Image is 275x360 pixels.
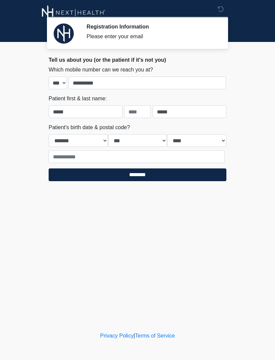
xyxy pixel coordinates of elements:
a: | [133,333,135,339]
h2: Registration Information [87,23,216,30]
label: Which mobile number can we reach you at? [49,66,153,74]
img: Next-Health Montecito Logo [42,5,105,20]
label: Patient first & last name: [49,95,107,103]
a: Terms of Service [135,333,175,339]
h2: Tell us about you (or the patient if it's not you) [49,57,226,63]
a: Privacy Policy [100,333,134,339]
label: Patient's birth date & postal code? [49,123,130,132]
img: Agent Avatar [54,23,74,44]
div: Please enter your email [87,33,216,41]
